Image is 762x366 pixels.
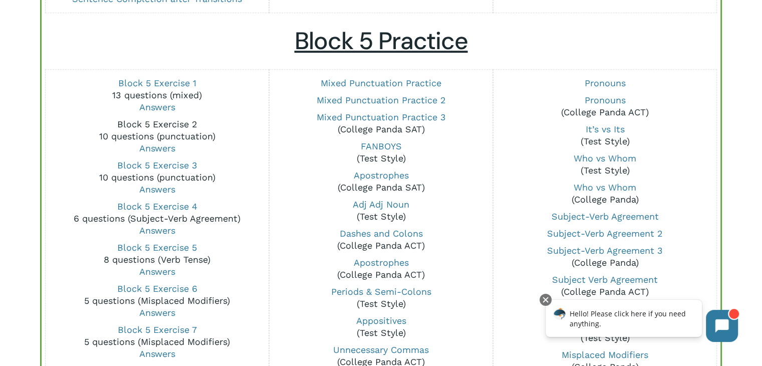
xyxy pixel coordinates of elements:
[574,153,636,163] a: Who vs Whom
[139,225,175,236] a: Answers
[547,228,663,239] a: Subject-Verb Agreement 2
[276,257,485,281] p: (College Panda ACT)
[117,242,197,253] a: Block 5 Exercise 5
[331,286,431,297] a: Periods & Semi-Colons
[117,201,197,212] a: Block 5 Exercise 4
[295,25,468,57] u: Block 5 Practice
[118,78,196,88] a: Block 5 Exercise 1
[535,292,748,352] iframe: Chatbot
[584,78,625,88] a: Pronouns
[276,199,485,223] p: (Test Style)
[276,228,485,252] p: (College Panda ACT)
[585,124,624,134] a: It’s vs Its
[276,286,485,310] p: (Test Style)
[53,118,262,154] p: 10 questions (punctuation)
[552,274,658,285] a: Subject Verb Agreement
[276,140,485,164] p: (Test Style)
[139,348,175,359] a: Answers
[53,201,262,237] p: 6 questions (Subject-Verb Agreement)
[353,257,408,268] a: Apostrophes
[584,95,625,105] a: Pronouns
[551,211,658,222] a: Subject-Verb Agreement
[562,349,648,360] a: Misplaced Modifiers
[316,112,445,122] a: Mixed Punctuation Practice 3
[53,324,262,360] p: 5 questions (Misplaced Modifiers)
[117,119,197,129] a: Block 5 Exercise 2
[500,245,709,269] p: (College Panda)
[117,160,197,170] a: Block 5 Exercise 3
[339,228,422,239] a: Dashes and Colons
[500,123,709,147] p: (Test Style)
[500,152,709,176] p: (Test Style)
[360,141,401,151] a: FANBOYS
[353,170,408,180] a: Apostrophes
[139,102,175,112] a: Answers
[547,245,663,256] a: Subject-Verb Agreement 3
[53,159,262,196] p: 10 questions (punctuation)
[316,95,445,105] a: Mixed Punctuation Practice 2
[118,324,197,335] a: Block 5 Exercise 7
[139,307,175,318] a: Answers
[500,181,709,206] p: (College Panda)
[276,111,485,135] p: (College Panda SAT)
[53,283,262,319] p: 5 questions (Misplaced Modifiers)
[574,182,636,193] a: Who vs Whom
[353,199,409,210] a: Adj Adj Noun
[500,320,709,344] p: (Test Style)
[500,94,709,118] p: (College Panda ACT)
[139,266,175,277] a: Answers
[500,274,709,298] p: (College Panda ACT)
[356,315,406,326] a: Appositives
[53,242,262,278] p: 8 questions (Verb Tense)
[117,283,197,294] a: Block 5 Exercise 6
[321,78,441,88] a: Mixed Punctuation Practice
[139,143,175,153] a: Answers
[276,169,485,194] p: (College Panda SAT)
[139,184,175,195] a: Answers
[53,77,262,113] p: 13 questions (mixed)
[276,315,485,339] p: (Test Style)
[333,344,429,355] a: Unnecessary Commas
